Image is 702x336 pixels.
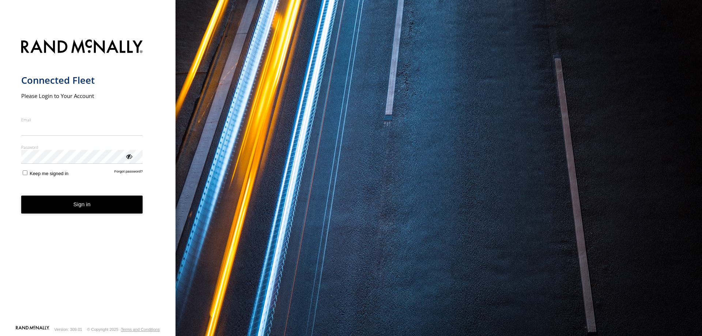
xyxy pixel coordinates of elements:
[16,326,49,333] a: Visit our Website
[121,327,160,332] a: Terms and Conditions
[21,74,143,86] h1: Connected Fleet
[114,169,143,176] a: Forgot password?
[21,144,143,150] label: Password
[21,196,143,214] button: Sign in
[125,152,132,160] div: ViewPassword
[21,117,143,122] label: Email
[87,327,160,332] div: © Copyright 2025 -
[21,92,143,99] h2: Please Login to Your Account
[54,327,82,332] div: Version: 309.01
[21,35,155,325] form: main
[23,170,27,175] input: Keep me signed in
[21,38,143,57] img: Rand McNally
[30,171,68,176] span: Keep me signed in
